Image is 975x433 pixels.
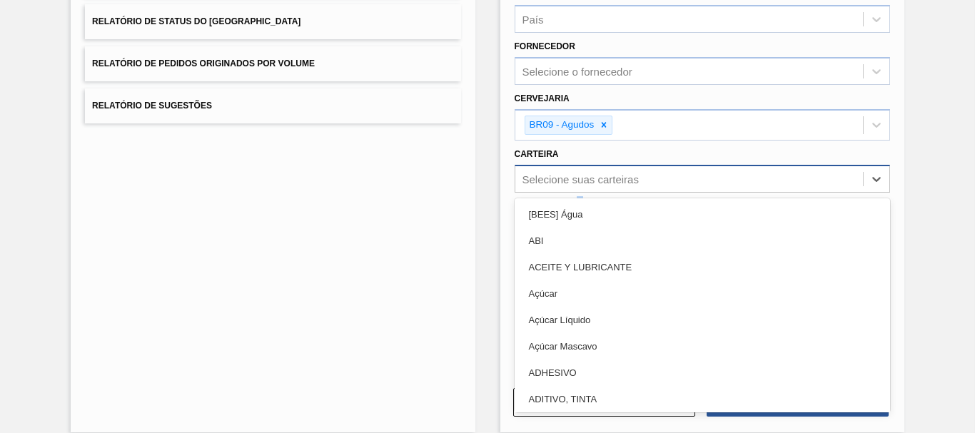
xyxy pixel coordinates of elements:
[515,149,559,159] label: Carteira
[515,280,890,307] div: Açúcar
[515,254,890,280] div: ACEITE Y LUBRICANTE
[85,4,460,39] button: Relatório de Status do [GEOGRAPHIC_DATA]
[522,14,544,26] div: País
[92,16,300,26] span: Relatório de Status do [GEOGRAPHIC_DATA]
[525,116,597,134] div: BR09 - Agudos
[513,388,695,417] button: Limpar
[85,88,460,123] button: Relatório de Sugestões
[92,58,315,68] span: Relatório de Pedidos Originados por Volume
[515,307,890,333] div: Açúcar Líquido
[515,360,890,386] div: ADHESIVO
[515,41,575,51] label: Fornecedor
[515,386,890,412] div: ADITIVO, TINTA
[515,333,890,360] div: Açúcar Mascavo
[85,46,460,81] button: Relatório de Pedidos Originados por Volume
[522,66,632,78] div: Selecione o fornecedor
[522,173,639,185] div: Selecione suas carteiras
[515,93,570,103] label: Cervejaria
[515,201,890,228] div: [BEES] Água
[515,228,890,254] div: ABI
[92,101,212,111] span: Relatório de Sugestões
